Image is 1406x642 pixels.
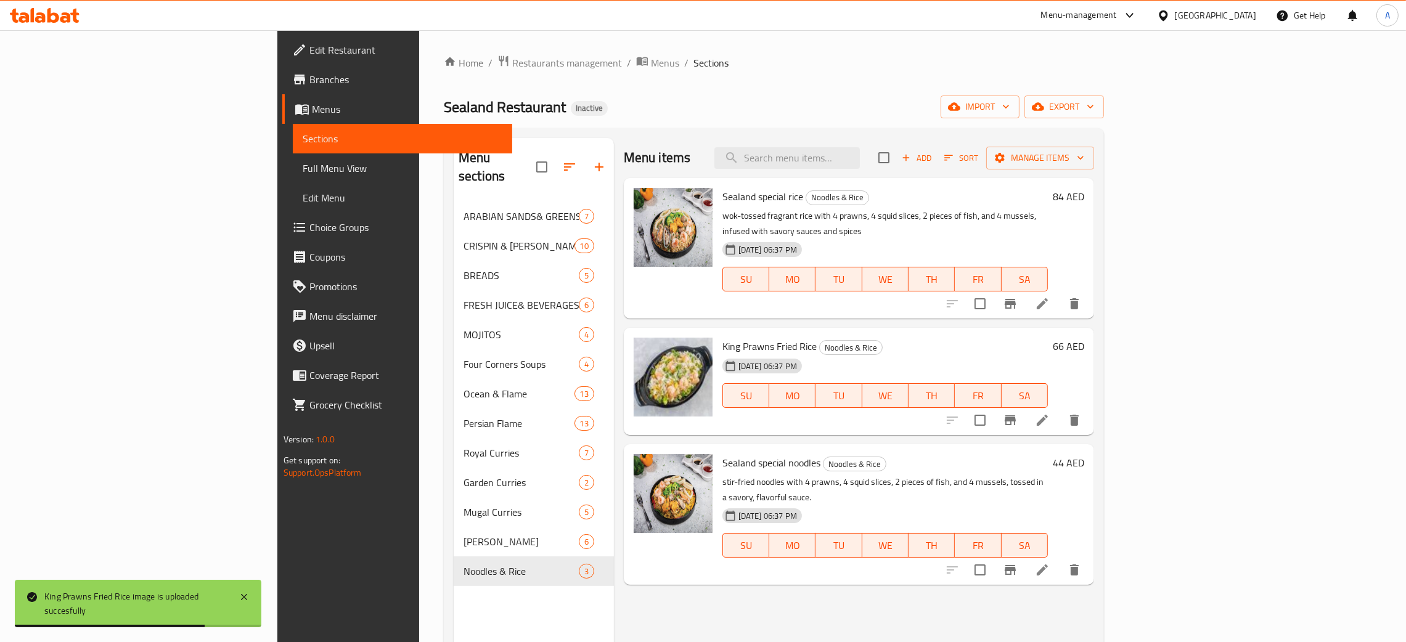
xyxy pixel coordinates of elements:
h6: 44 AED [1053,454,1084,471]
span: 10 [575,240,594,252]
button: FR [955,533,1001,558]
span: Add item [897,148,936,168]
button: WE [862,267,909,291]
div: [GEOGRAPHIC_DATA] [1175,9,1256,22]
div: items [579,327,594,342]
button: SU [722,533,769,558]
span: TU [820,270,857,288]
span: WE [867,387,904,405]
span: Noodles & Rice [824,457,886,471]
div: items [579,298,594,312]
img: Sealand special noodles [634,454,713,533]
img: Sealand special rice [634,188,713,267]
div: items [574,416,594,431]
span: WE [867,270,904,288]
span: Noodles & Rice [464,564,579,579]
button: delete [1060,405,1089,435]
span: TU [820,387,857,405]
span: TH [913,537,950,555]
button: WE [862,533,909,558]
span: Upsell [309,338,502,353]
span: import [950,99,1010,115]
div: [PERSON_NAME]6 [454,527,614,556]
button: TU [815,267,862,291]
span: Royal Curries [464,445,579,460]
span: SU [728,387,764,405]
span: FR [960,387,996,405]
div: FRESH JUICE& BEVERAGES6 [454,290,614,320]
button: Sort [941,148,981,168]
div: Noodles & Rice [806,190,869,205]
button: export [1024,95,1104,118]
div: items [579,357,594,372]
span: [DATE] 06:37 PM [734,510,802,522]
div: Ocean & Flame13 [454,379,614,408]
span: export [1034,99,1094,115]
span: CRISPIN & [PERSON_NAME] [464,238,574,253]
span: Noodles & Rice [820,341,882,355]
h6: 66 AED [1053,338,1084,355]
div: MOJITOS4 [454,320,614,349]
span: 5 [579,506,594,518]
span: Sections [693,55,729,70]
button: SU [722,267,769,291]
div: King Prawns Fried Rice image is uploaded succesfully [44,590,227,617]
button: Add [897,148,936,168]
div: Royal Curries7 [454,438,614,468]
img: King Prawns Fried Rice [634,338,713,416]
span: Sections [303,131,502,146]
span: 4 [579,329,594,341]
span: MO [774,387,811,405]
span: SA [1007,270,1043,288]
a: Edit menu item [1035,413,1050,428]
span: 2 [579,477,594,489]
span: Coupons [309,250,502,264]
div: Mugal Curries5 [454,497,614,527]
span: MOJITOS [464,327,579,342]
button: FR [955,267,1001,291]
span: Sort [944,151,978,165]
span: Menu disclaimer [309,309,502,323]
a: Full Menu View [293,153,512,183]
nav: breadcrumb [444,55,1104,71]
span: Grocery Checklist [309,397,502,412]
nav: Menu sections [454,197,614,591]
div: items [574,386,594,401]
span: Mugal Curries [464,505,579,519]
button: TH [909,267,955,291]
span: MO [774,270,811,288]
div: ARABIAN SANDS& GREENS7 [454,201,614,231]
span: Menus [651,55,679,70]
div: Garden Curries2 [454,468,614,497]
span: Full Menu View [303,161,502,176]
button: SA [1002,533,1048,558]
span: Restaurants management [512,55,622,70]
span: 7 [579,211,594,222]
div: Persian Flame13 [454,408,614,438]
div: items [579,534,594,549]
button: delete [1060,289,1089,319]
div: Inactive [571,101,608,116]
a: Choice Groups [282,213,512,242]
span: FR [960,270,996,288]
button: Manage items [986,147,1094,169]
span: Select all sections [529,154,555,180]
div: BREADS5 [454,261,614,290]
a: Coverage Report [282,360,512,390]
button: SA [1002,267,1048,291]
span: TH [913,270,950,288]
span: TU [820,537,857,555]
button: WE [862,383,909,408]
a: Edit Restaurant [282,35,512,65]
input: search [714,147,860,169]
span: Select to update [967,291,993,317]
button: Branch-specific-item [995,289,1025,319]
span: Promotions [309,279,502,294]
span: SA [1007,387,1043,405]
li: / [627,55,631,70]
p: wok-tossed fragrant rice with 4 prawns, 4 squid slices, 2 pieces of fish, and 4 mussels, infused ... [722,208,1048,239]
span: 6 [579,536,594,548]
span: 3 [579,566,594,577]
